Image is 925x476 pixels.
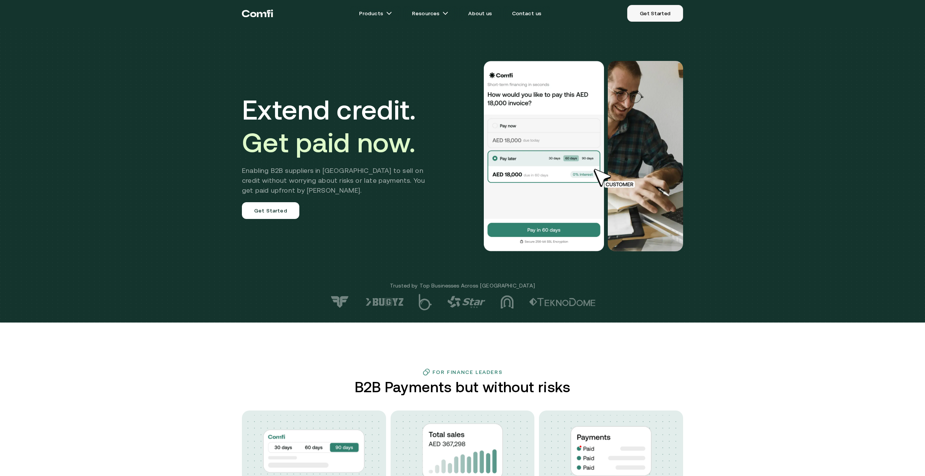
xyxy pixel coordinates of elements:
img: logo-6 [366,298,404,306]
h3: For Finance Leaders [432,369,502,375]
img: logo-4 [447,296,485,308]
img: logo-3 [501,295,514,309]
a: Get Started [627,5,683,22]
a: Return to the top of the Comfi home page [242,2,273,25]
img: Would you like to pay this AED 18,000.00 invoice? [483,61,605,251]
img: logo-7 [329,296,350,308]
a: Productsarrow icons [350,6,401,21]
img: arrow icons [442,10,448,16]
a: Resourcesarrow icons [403,6,458,21]
a: Get Started [242,202,299,219]
img: img [571,426,652,476]
h1: Extend credit. [242,93,436,159]
img: finance [423,368,430,376]
a: About us [459,6,501,21]
a: Contact us [503,6,551,21]
h2: Enabling B2B suppliers in [GEOGRAPHIC_DATA] to sell on credit without worrying about risks or lat... [242,166,436,195]
img: cursor [588,168,644,189]
img: logo-5 [419,294,432,310]
h2: B2B Payments but without risks [352,379,574,395]
span: Get paid now. [242,127,415,158]
img: arrow icons [386,10,392,16]
img: logo-2 [529,298,596,306]
img: Would you like to pay this AED 18,000.00 invoice? [608,61,683,251]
